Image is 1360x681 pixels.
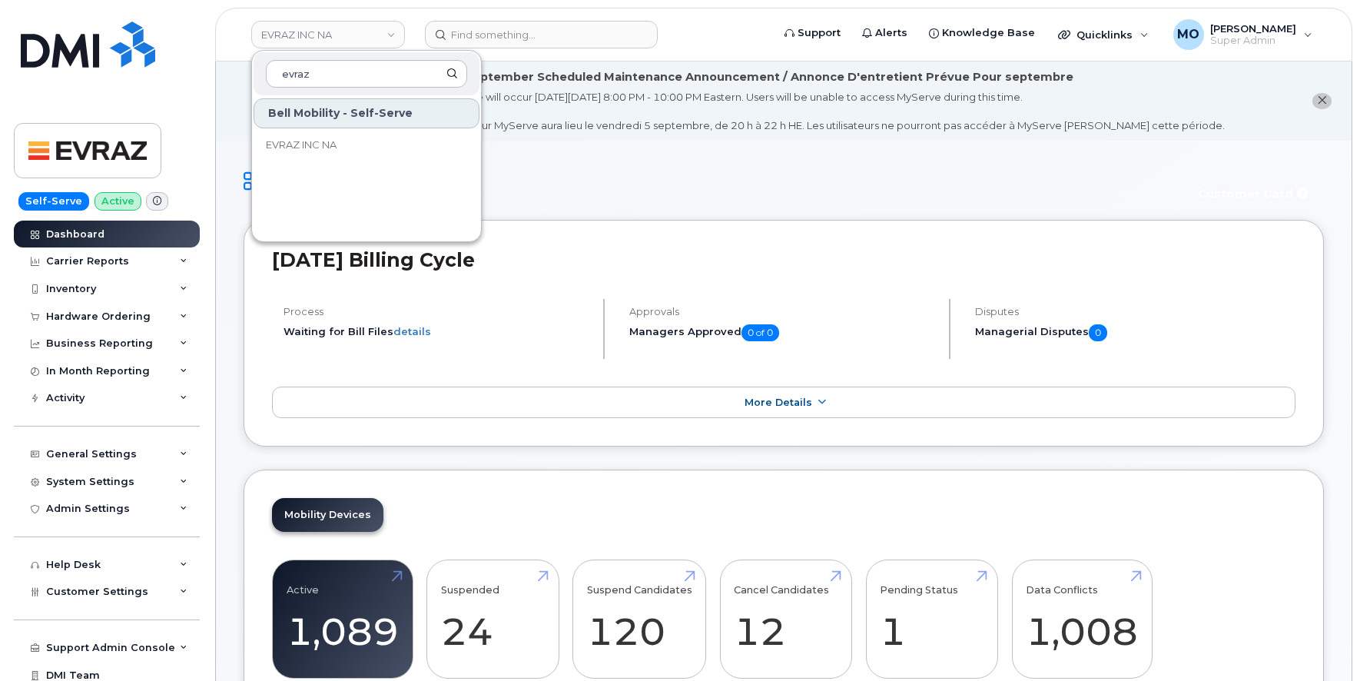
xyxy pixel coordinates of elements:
h4: Process [284,306,590,317]
h5: Managerial Disputes [975,324,1295,341]
span: More Details [745,397,812,408]
a: Data Conflicts 1,008 [1026,569,1138,670]
a: Pending Status 1 [880,569,984,670]
h5: Managers Approved [629,324,936,341]
span: 0 of 0 [741,324,779,341]
a: details [393,325,431,337]
a: Cancel Candidates 12 [734,569,838,670]
div: MyServe scheduled maintenance will occur [DATE][DATE] 8:00 PM - 10:00 PM Eastern. Users will be u... [314,90,1225,133]
a: EVRAZ INC NA [254,130,479,161]
h2: [DATE] Billing Cycle [272,248,1295,271]
div: September Scheduled Maintenance Announcement / Annonce D'entretient Prévue Pour septembre [465,69,1073,85]
button: Customer Card [1186,181,1324,208]
button: close notification [1312,93,1332,109]
h4: Approvals [629,306,936,317]
h1: Dashboard [244,168,1178,195]
span: EVRAZ INC NA [266,138,337,153]
li: Waiting for Bill Files [284,324,590,339]
input: Search [266,60,467,88]
span: 0 [1089,324,1107,341]
a: Active 1,089 [287,569,399,670]
a: Mobility Devices [272,498,383,532]
h4: Disputes [975,306,1295,317]
div: Bell Mobility - Self-Serve [254,98,479,128]
a: Suspended 24 [441,569,545,670]
a: Suspend Candidates 120 [587,569,692,670]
